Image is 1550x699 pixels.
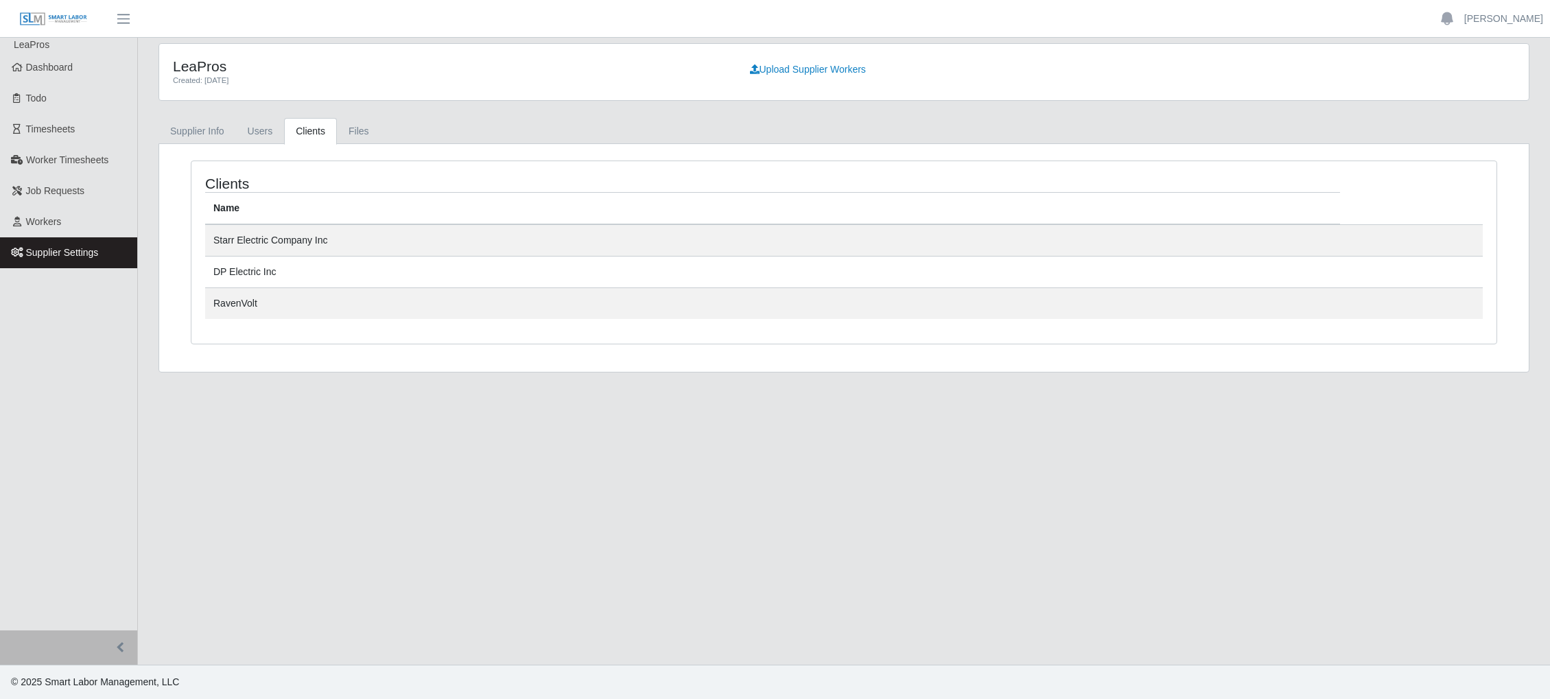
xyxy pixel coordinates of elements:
span: LeaPros [14,39,49,50]
div: Created: [DATE] [173,75,720,86]
th: Name [205,193,1340,225]
span: © 2025 Smart Labor Management, LLC [11,676,179,687]
a: Supplier Info [158,118,236,145]
span: Dashboard [26,62,73,73]
a: [PERSON_NAME] [1464,12,1543,26]
span: Job Requests [26,185,85,196]
h4: Clients [205,175,725,192]
img: SLM Logo [19,12,88,27]
td: Starr Electric Company Inc [205,224,1340,257]
h4: LeaPros [173,58,720,75]
span: Todo [26,93,47,104]
td: RavenVolt [205,288,1340,320]
span: Timesheets [26,123,75,134]
td: DP Electric Inc [205,257,1340,288]
span: Worker Timesheets [26,154,108,165]
span: Supplier Settings [26,247,99,258]
a: Upload Supplier Workers [741,58,875,82]
a: Clients [284,118,337,145]
a: Files [337,118,381,145]
span: Workers [26,216,62,227]
a: Users [236,118,285,145]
